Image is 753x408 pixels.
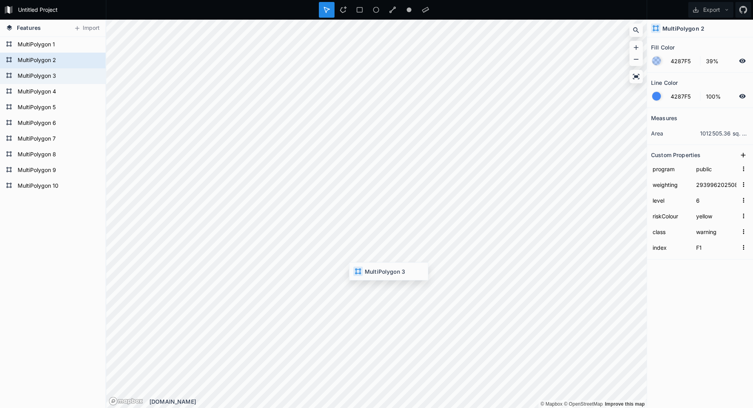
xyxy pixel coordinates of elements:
[651,194,691,206] input: Name
[651,163,691,175] input: Name
[651,210,691,222] input: Name
[651,77,678,89] h2: Line Color
[695,163,738,175] input: Empty
[700,129,749,137] dd: 1012505.36 sq. km
[651,112,677,124] h2: Measures
[695,179,738,190] input: Empty
[695,194,738,206] input: Empty
[651,149,700,161] h2: Custom Properties
[662,24,704,33] h4: MultiPolygon 2
[695,226,738,238] input: Empty
[651,226,691,238] input: Name
[149,397,647,406] div: [DOMAIN_NAME]
[695,242,738,253] input: Empty
[651,41,675,53] h2: Fill Color
[651,179,691,190] input: Name
[651,129,700,137] dt: area
[688,2,733,18] button: Export
[17,24,41,32] span: Features
[540,401,562,407] a: Mapbox
[564,401,603,407] a: OpenStreetMap
[605,401,645,407] a: Map feedback
[695,210,738,222] input: Empty
[109,397,143,406] a: Mapbox logo
[70,22,104,35] button: Import
[651,242,691,253] input: Name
